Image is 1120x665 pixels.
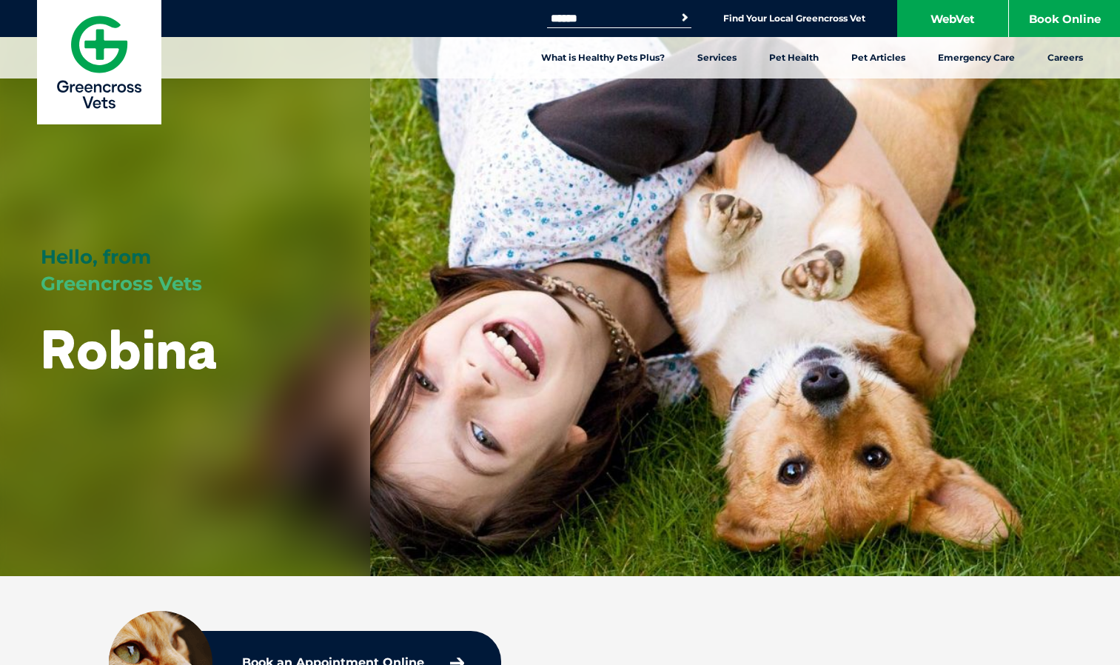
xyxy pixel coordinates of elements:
[525,37,681,78] a: What is Healthy Pets Plus?
[41,320,217,378] h1: Robina
[723,13,865,24] a: Find Your Local Greencross Vet
[677,10,692,25] button: Search
[681,37,753,78] a: Services
[753,37,835,78] a: Pet Health
[1031,37,1099,78] a: Careers
[835,37,922,78] a: Pet Articles
[41,245,151,269] span: Hello, from
[922,37,1031,78] a: Emergency Care
[41,272,202,295] span: Greencross Vets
